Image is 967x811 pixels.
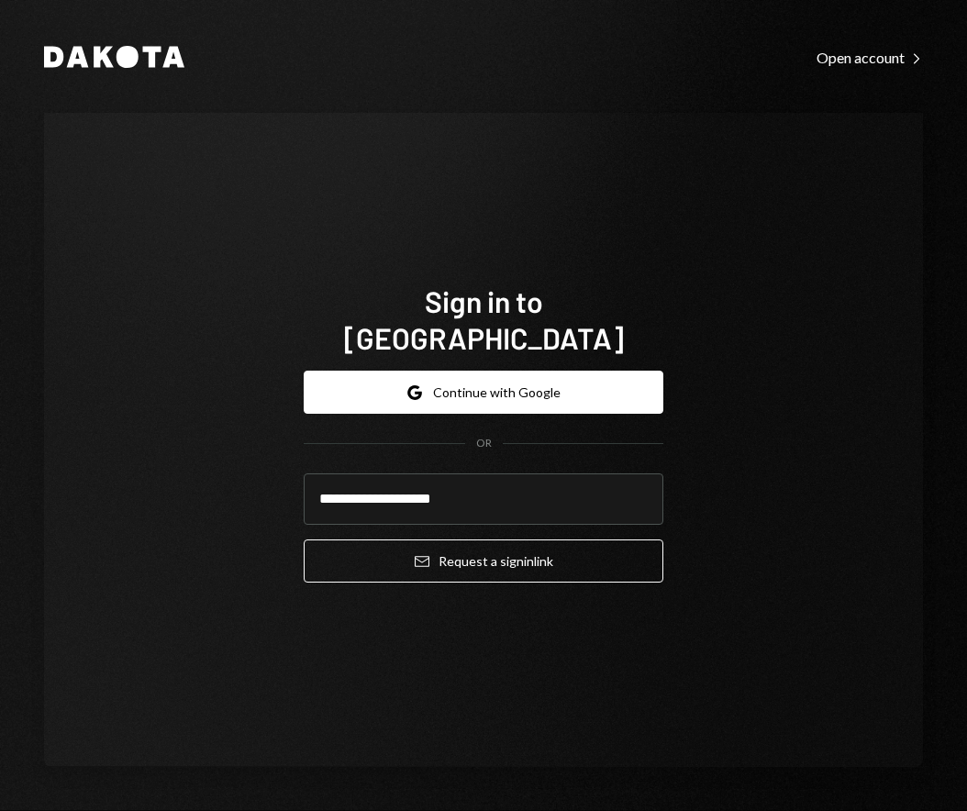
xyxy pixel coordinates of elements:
button: Request a signinlink [304,539,663,583]
div: Open account [817,49,923,67]
div: OR [476,436,492,451]
a: Open account [817,47,923,67]
h1: Sign in to [GEOGRAPHIC_DATA] [304,283,663,356]
button: Continue with Google [304,371,663,414]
